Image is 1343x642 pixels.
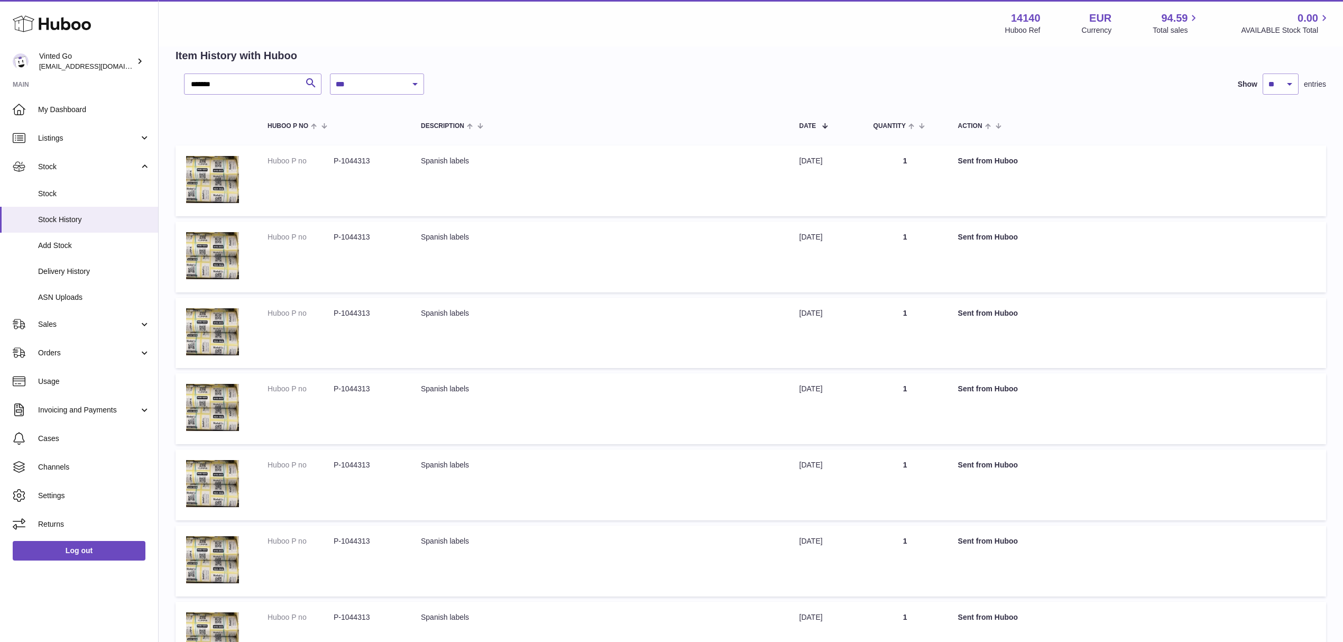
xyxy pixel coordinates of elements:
[421,123,464,130] span: Description
[176,49,297,63] h2: Item History with Huboo
[334,232,400,242] dd: P-1044313
[38,133,139,143] span: Listings
[13,541,145,560] a: Log out
[38,519,150,529] span: Returns
[958,384,1018,393] strong: Sent from Huboo
[268,232,334,242] dt: Huboo P no
[38,348,139,358] span: Orders
[38,434,150,444] span: Cases
[958,613,1018,621] strong: Sent from Huboo
[863,450,948,520] td: 1
[186,232,239,279] img: 1746788087.png
[38,267,150,277] span: Delivery History
[186,536,239,583] img: 1746788087.png
[334,384,400,394] dd: P-1044313
[38,491,150,501] span: Settings
[268,156,334,166] dt: Huboo P no
[1304,79,1326,89] span: entries
[863,373,948,444] td: 1
[958,157,1018,165] strong: Sent from Huboo
[410,450,789,520] td: Spanish labels
[1153,11,1200,35] a: 94.59 Total sales
[1298,11,1318,25] span: 0.00
[863,298,948,369] td: 1
[268,612,334,622] dt: Huboo P no
[1011,11,1041,25] strong: 14140
[410,373,789,444] td: Spanish labels
[789,298,863,369] td: [DATE]
[789,145,863,216] td: [DATE]
[186,308,239,355] img: 1746788087.png
[410,526,789,597] td: Spanish labels
[958,233,1018,241] strong: Sent from Huboo
[13,53,29,69] img: internalAdmin-14140@internal.huboo.com
[334,612,400,622] dd: P-1044313
[186,460,239,507] img: 1746788087.png
[268,536,334,546] dt: Huboo P no
[334,536,400,546] dd: P-1044313
[863,222,948,292] td: 1
[334,156,400,166] dd: P-1044313
[958,537,1018,545] strong: Sent from Huboo
[873,123,906,130] span: Quantity
[1005,25,1041,35] div: Huboo Ref
[38,377,150,387] span: Usage
[186,384,239,431] img: 1746788087.png
[334,460,400,470] dd: P-1044313
[789,222,863,292] td: [DATE]
[268,123,308,130] span: Huboo P no
[863,526,948,597] td: 1
[958,123,982,130] span: Action
[789,526,863,597] td: [DATE]
[799,123,816,130] span: Date
[38,215,150,225] span: Stock History
[410,145,789,216] td: Spanish labels
[410,222,789,292] td: Spanish labels
[268,460,334,470] dt: Huboo P no
[1241,25,1330,35] span: AVAILABLE Stock Total
[1089,11,1111,25] strong: EUR
[38,405,139,415] span: Invoicing and Payments
[268,384,334,394] dt: Huboo P no
[1082,25,1112,35] div: Currency
[38,241,150,251] span: Add Stock
[38,189,150,199] span: Stock
[789,373,863,444] td: [DATE]
[38,462,150,472] span: Channels
[38,105,150,115] span: My Dashboard
[1241,11,1330,35] a: 0.00 AVAILABLE Stock Total
[789,450,863,520] td: [DATE]
[186,156,239,203] img: 1746788087.png
[39,51,134,71] div: Vinted Go
[1161,11,1188,25] span: 94.59
[334,308,400,318] dd: P-1044313
[1153,25,1200,35] span: Total sales
[958,461,1018,469] strong: Sent from Huboo
[863,145,948,216] td: 1
[958,309,1018,317] strong: Sent from Huboo
[39,62,155,70] span: [EMAIL_ADDRESS][DOMAIN_NAME]
[268,308,334,318] dt: Huboo P no
[38,162,139,172] span: Stock
[410,298,789,369] td: Spanish labels
[38,319,139,329] span: Sales
[38,292,150,302] span: ASN Uploads
[1238,79,1257,89] label: Show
